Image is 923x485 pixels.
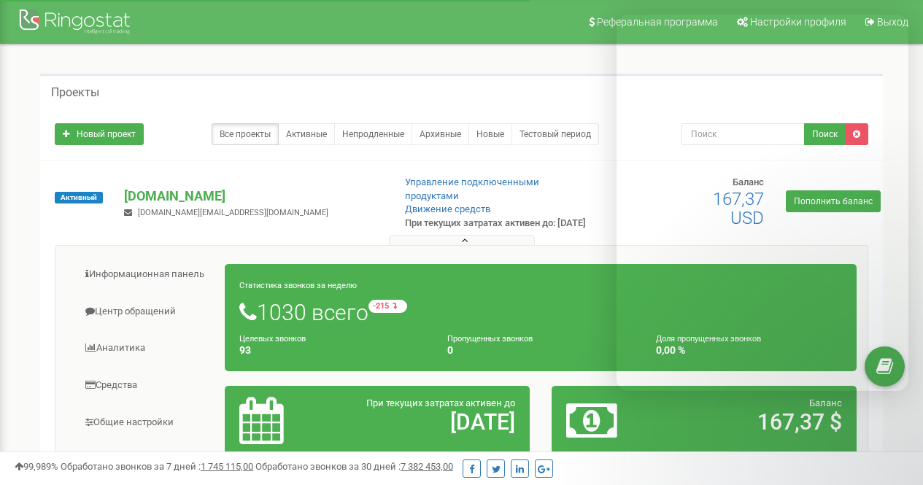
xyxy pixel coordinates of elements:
a: Непродленные [334,123,412,145]
span: Баланс [809,397,842,408]
a: Активные [278,123,335,145]
small: -215 [368,300,407,313]
a: Общие настройки [66,405,225,441]
span: 99,989% [15,461,58,472]
a: Тестовый период [511,123,599,145]
u: 1 745 115,00 [201,461,253,472]
small: Пропущенных звонков [447,334,533,344]
span: Обработано звонков за 7 дней : [61,461,253,472]
a: Движение средств [405,203,490,214]
a: Новый проект [55,123,144,145]
u: 7 382 453,00 [401,461,453,472]
a: Аналитика [66,330,225,366]
iframe: Intercom live chat [617,15,908,391]
span: При текущих затратах активен до [366,397,515,408]
a: Средства [66,368,225,403]
h5: Проекты [51,86,99,99]
span: Обработано звонков за 30 дней : [255,461,453,472]
p: При текущих затратах активен до: [DATE] [405,217,592,230]
a: Все проекты [212,123,279,145]
a: Управление подключенными продуктами [405,176,539,201]
h4: 0 [447,345,633,356]
p: [DOMAIN_NAME] [124,187,381,206]
a: Информационная панель [66,257,225,292]
a: Архивные [412,123,469,145]
h1: 1030 всего [239,300,842,325]
h2: 167,37 $ [665,410,842,434]
iframe: Intercom live chat [873,403,908,438]
span: [DOMAIN_NAME][EMAIL_ADDRESS][DOMAIN_NAME] [138,208,328,217]
h4: 93 [239,345,425,356]
small: Целевых звонков [239,334,306,344]
h2: [DATE] [339,410,515,434]
span: Активный [55,192,103,203]
small: Статистика звонков за неделю [239,281,357,290]
span: Реферальная программа [597,16,718,28]
a: Центр обращений [66,294,225,330]
a: Виртуальная АТС [66,441,225,477]
a: Новые [468,123,512,145]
